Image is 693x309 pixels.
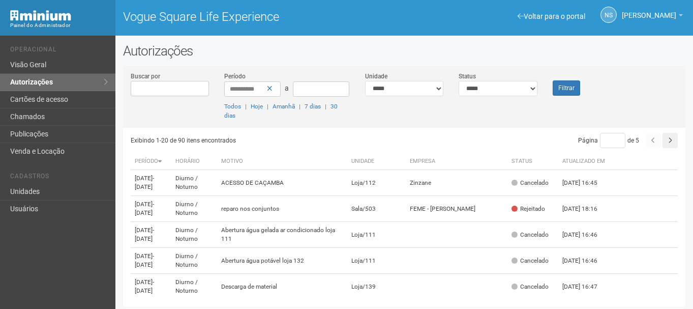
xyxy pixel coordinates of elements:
a: Hoje [251,103,263,110]
td: [DATE] [131,196,171,222]
td: Diurno / Noturno [171,222,217,248]
a: [PERSON_NAME] [622,13,683,21]
td: [DATE] 18:16 [558,196,614,222]
td: Loja/139 [347,274,406,300]
div: Cancelado [511,283,549,291]
div: Exibindo 1-20 de 90 itens encontrados [131,133,404,148]
td: Zinzane [406,170,507,196]
td: Abertura água potável loja 132 [217,248,347,274]
div: Cancelado [511,231,549,239]
th: Horário [171,153,217,170]
label: Status [459,72,476,81]
span: | [245,103,247,110]
label: Unidade [365,72,387,81]
div: Cancelado [511,179,549,187]
td: Diurno / Noturno [171,196,217,222]
td: Loja/111 [347,222,406,248]
th: Status [507,153,558,170]
div: Cancelado [511,257,549,265]
div: Rejeitado [511,205,545,213]
td: [DATE] 16:46 [558,222,614,248]
span: | [325,103,326,110]
th: Período [131,153,171,170]
a: Amanhã [273,103,295,110]
th: Motivo [217,153,347,170]
td: Abertura água gelada ar condicionado loja 111 [217,222,347,248]
td: Sala/503 [347,196,406,222]
td: Loja/112 [347,170,406,196]
h2: Autorizações [123,43,685,59]
img: Minium [10,10,71,21]
span: Página de 5 [578,137,639,144]
button: Filtrar [553,80,580,96]
span: | [267,103,268,110]
span: a [285,84,289,92]
label: Buscar por [131,72,160,81]
td: Diurno / Noturno [171,170,217,196]
td: [DATE] [131,170,171,196]
td: Descarga de material [217,274,347,300]
td: [DATE] [131,222,171,248]
th: Empresa [406,153,507,170]
th: Atualizado em [558,153,614,170]
span: | [299,103,300,110]
div: Painel do Administrador [10,21,108,30]
td: [DATE] 16:45 [558,170,614,196]
td: [DATE] 16:46 [558,248,614,274]
label: Período [224,72,246,81]
a: 7 dias [305,103,321,110]
a: Todos [224,103,241,110]
td: Loja/111 [347,248,406,274]
td: reparo nos conjuntos [217,196,347,222]
td: Diurno / Noturno [171,248,217,274]
li: Cadastros [10,173,108,183]
h1: Vogue Square Life Experience [123,10,397,23]
li: Operacional [10,46,108,57]
td: [DATE] [131,274,171,300]
th: Unidade [347,153,406,170]
td: [DATE] [131,248,171,274]
span: Nicolle Silva [622,2,676,19]
a: NS [600,7,617,23]
td: [DATE] 16:47 [558,274,614,300]
a: Voltar para o portal [518,12,585,20]
td: Diurno / Noturno [171,274,217,300]
td: ACESSO DE CAÇAMBA [217,170,347,196]
td: FEME - [PERSON_NAME] [406,196,507,222]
